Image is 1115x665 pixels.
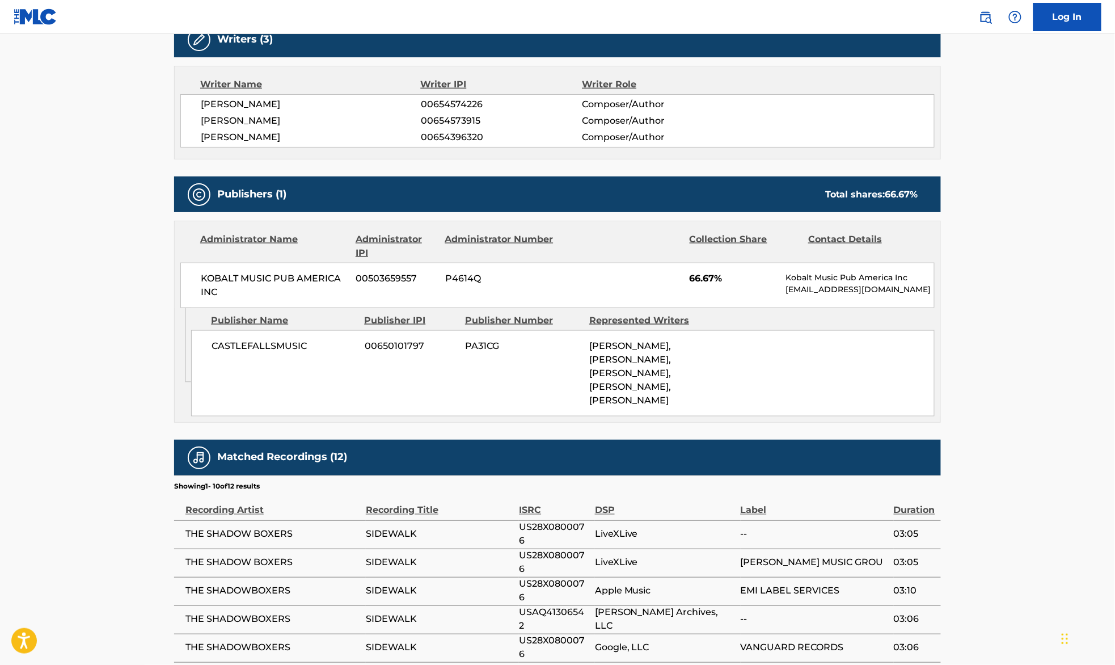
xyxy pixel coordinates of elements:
[185,584,360,598] span: THE SHADOWBOXERS
[366,584,513,598] span: SIDEWALK
[894,556,935,570] span: 03:05
[445,272,555,285] span: P4614Q
[192,33,206,47] img: Writers
[201,272,348,299] span: KOBALT MUSIC PUB AMERICA INC
[894,528,935,541] span: 03:05
[421,131,582,144] span: 00654396320
[894,613,935,626] span: 03:06
[465,339,581,353] span: PA31CG
[595,556,735,570] span: LiveXLive
[185,613,360,626] span: THE SHADOWBOXERS
[979,10,992,24] img: search
[595,492,735,517] div: DSP
[366,613,513,626] span: SIDEWALK
[364,314,457,327] div: Publisher IPI
[690,272,778,285] span: 66.67%
[582,131,729,144] span: Composer/Author
[366,556,513,570] span: SIDEWALK
[595,606,735,633] span: [PERSON_NAME] Archives, LLC
[825,188,918,201] div: Total shares:
[1008,10,1022,24] img: help
[690,233,800,260] div: Collection Share
[589,340,671,406] span: [PERSON_NAME], [PERSON_NAME], [PERSON_NAME], [PERSON_NAME], [PERSON_NAME]
[519,521,589,548] span: US28X0800076
[212,339,356,353] span: CASTLEFALLSMUSIC
[211,314,356,327] div: Publisher Name
[589,314,705,327] div: Represented Writers
[192,188,206,201] img: Publishers
[582,78,729,91] div: Writer Role
[185,556,360,570] span: THE SHADOW BOXERS
[595,641,735,655] span: Google, LLC
[201,98,421,111] span: [PERSON_NAME]
[786,284,934,296] p: [EMAIL_ADDRESS][DOMAIN_NAME]
[421,78,582,91] div: Writer IPI
[217,33,273,46] h5: Writers (3)
[1062,622,1068,656] div: Drag
[519,549,589,576] span: US28X0800076
[200,233,347,260] div: Administrator Name
[201,114,421,128] span: [PERSON_NAME]
[365,339,457,353] span: 00650101797
[185,528,360,541] span: THE SHADOW BOXERS
[185,641,360,655] span: THE SHADOWBOXERS
[366,641,513,655] span: SIDEWALK
[185,492,360,517] div: Recording Artist
[421,114,582,128] span: 00654573915
[217,451,347,464] h5: Matched Recordings (12)
[1033,3,1101,31] a: Log In
[741,641,888,655] span: VANGUARD RECORDS
[356,272,437,285] span: 00503659557
[582,114,729,128] span: Composer/Author
[465,314,581,327] div: Publisher Number
[201,131,421,144] span: [PERSON_NAME]
[595,528,735,541] span: LiveXLive
[519,492,589,517] div: ISRC
[519,578,589,605] span: US28X0800076
[519,634,589,662] span: US28X0800076
[808,233,918,260] div: Contact Details
[445,233,555,260] div: Administrator Number
[741,613,888,626] span: --
[741,492,888,517] div: Label
[366,528,513,541] span: SIDEWALK
[885,189,918,200] span: 66.67 %
[174,482,260,492] p: Showing 1 - 10 of 12 results
[200,78,421,91] div: Writer Name
[519,606,589,633] span: USAQ41306542
[1004,6,1027,28] div: Help
[741,528,888,541] span: --
[974,6,997,28] a: Public Search
[582,98,729,111] span: Composer/Author
[741,584,888,598] span: EMI LABEL SERVICES
[356,233,436,260] div: Administrator IPI
[366,492,513,517] div: Recording Title
[192,451,206,465] img: Matched Recordings
[894,584,935,598] span: 03:10
[894,492,935,517] div: Duration
[421,98,582,111] span: 00654574226
[741,556,888,570] span: [PERSON_NAME] MUSIC GROU
[217,188,286,201] h5: Publishers (1)
[595,584,735,598] span: Apple Music
[786,272,934,284] p: Kobalt Music Pub America Inc
[14,9,57,25] img: MLC Logo
[894,641,935,655] span: 03:06
[1058,611,1115,665] iframe: Chat Widget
